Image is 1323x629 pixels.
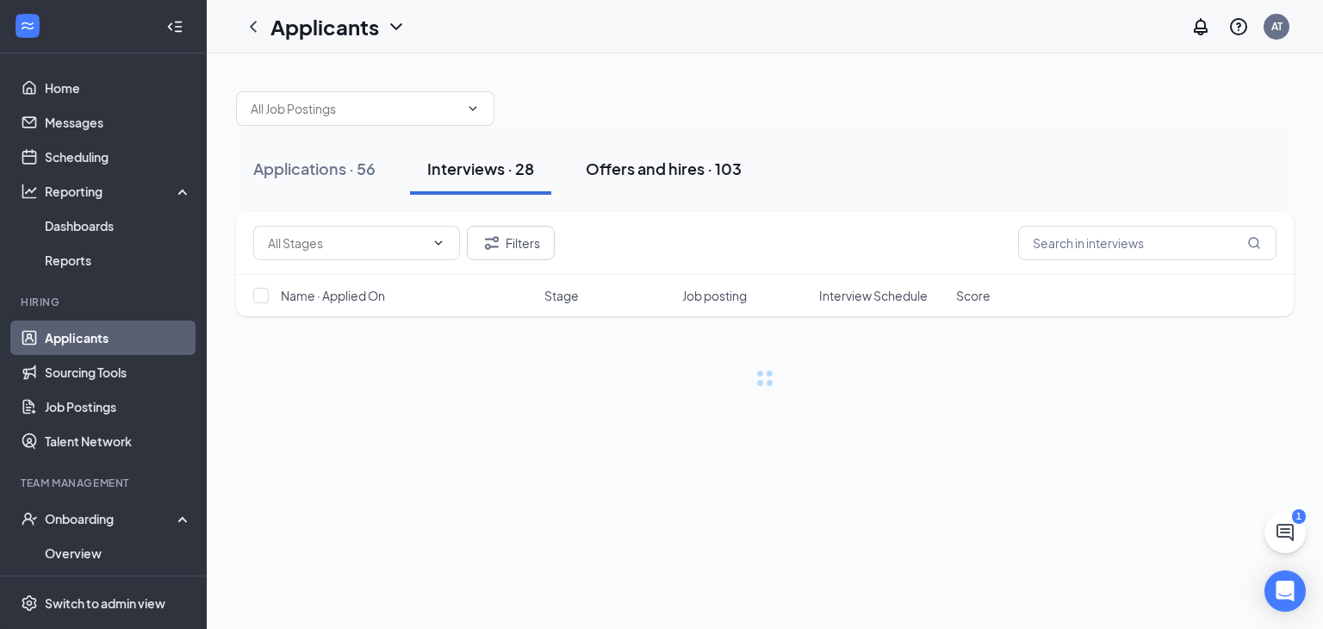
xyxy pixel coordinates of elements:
div: Applications · 56 [253,158,376,179]
button: ChatActive [1264,512,1306,553]
svg: Analysis [21,183,38,200]
svg: ChevronDown [432,236,445,250]
div: Interviews · 28 [427,158,534,179]
svg: ChatActive [1275,522,1295,543]
svg: ChevronLeft [243,16,264,37]
a: Dashboards [45,209,192,243]
svg: Filter [481,233,502,253]
div: Offers and hires · 103 [586,158,742,179]
a: Scheduling [45,140,192,174]
svg: MagnifyingGlass [1247,236,1261,250]
a: Home [45,71,192,105]
span: Interview Schedule [819,287,928,304]
span: Score [956,287,991,304]
a: Reports [45,243,192,277]
svg: WorkstreamLogo [19,17,36,34]
svg: QuestionInfo [1228,16,1249,37]
div: Team Management [21,476,189,490]
svg: ChevronDown [466,102,480,115]
button: Filter Filters [467,226,555,260]
div: Switch to admin view [45,595,165,612]
div: Onboarding [45,510,177,527]
h1: Applicants [270,12,379,41]
input: Search in interviews [1018,226,1276,260]
svg: Notifications [1190,16,1211,37]
svg: ChevronDown [386,16,407,37]
div: Hiring [21,295,189,309]
span: Name · Applied On [281,287,385,304]
a: Talent Network [45,424,192,458]
svg: Settings [21,595,38,612]
a: Sourcing Tools [45,355,192,389]
a: Overview [45,536,192,570]
a: Messages [45,105,192,140]
div: Open Intercom Messenger [1264,570,1306,612]
div: 1 [1292,509,1306,524]
span: Job posting [682,287,747,304]
a: E-Verify [45,570,192,605]
a: Job Postings [45,389,192,424]
input: All Stages [268,234,425,252]
div: AT [1271,19,1283,34]
input: All Job Postings [251,99,459,118]
a: Applicants [45,321,192,355]
div: Reporting [45,183,193,200]
span: Stage [544,287,579,304]
svg: UserCheck [21,510,38,527]
svg: Collapse [166,18,183,35]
